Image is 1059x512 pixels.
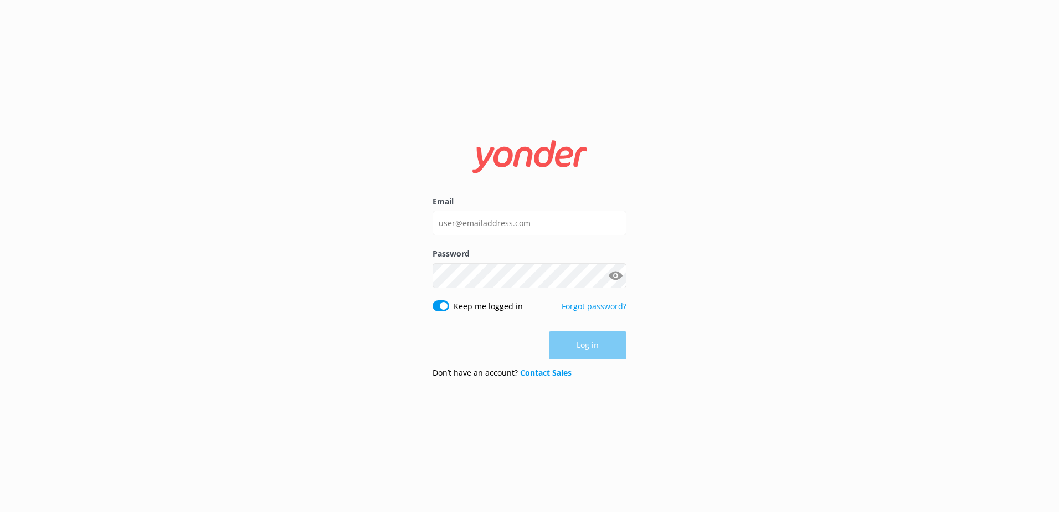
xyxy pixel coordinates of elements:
[520,367,572,378] a: Contact Sales
[433,196,626,208] label: Email
[562,301,626,311] a: Forgot password?
[454,300,523,313] label: Keep me logged in
[433,248,626,260] label: Password
[433,211,626,235] input: user@emailaddress.com
[433,367,572,379] p: Don’t have an account?
[604,264,626,286] button: Show password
